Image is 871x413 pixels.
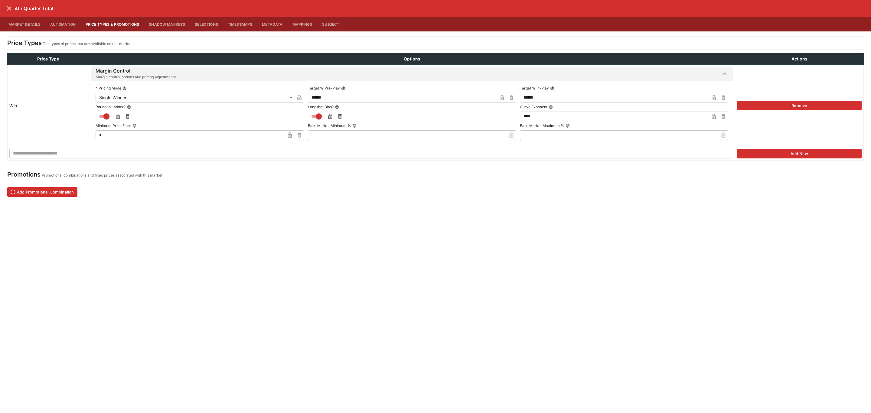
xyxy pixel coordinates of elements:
[223,17,257,31] button: Timestamps
[43,41,132,47] p: The types of prices that are available on this market.
[15,5,53,12] h6: 4th Quarter Total
[96,93,294,102] div: Single Winner
[4,17,45,31] button: Market Details
[7,171,41,178] h4: Promotions
[335,105,339,109] button: Longshot Bias?
[737,149,862,158] button: Add New
[257,17,287,31] button: Metadata
[144,17,190,31] button: Shadow Markets
[308,123,351,128] p: Base Market Minimum %
[96,68,176,74] h6: Margin Control
[127,105,131,109] button: Round to Ladder?
[132,124,137,128] button: Minimum Price Floor
[549,105,553,109] button: Curve Exponent
[7,39,42,47] h4: Price Types
[8,65,89,147] td: Win
[91,67,733,81] button: Margin Control Margin control options and pricing adjustments
[96,104,126,109] p: Round to Ladder?
[737,101,862,110] button: Remove
[81,17,144,31] button: Price Types & Promotions
[520,86,549,91] p: Target % In-Play
[520,123,564,128] p: Base Market Maximum %
[96,86,121,91] p: Pricing Mode
[308,104,334,109] p: Longshot Bias?
[89,54,735,65] th: Options
[317,17,344,31] button: Subject
[96,74,176,80] span: Margin control options and pricing adjustments
[8,54,89,65] th: Price Type
[308,86,340,91] p: Target % Pre-Play
[190,17,223,31] button: Selections
[550,86,554,90] button: Target % In-Play
[45,17,81,31] button: Automation
[42,172,163,178] p: Promotional combinations and fixed prices associated with this market.
[122,86,127,90] button: Pricing Mode
[288,17,317,31] button: Mappings
[566,124,570,128] button: Base Market Maximum %
[520,104,547,109] p: Curve Exponent
[4,3,15,14] button: close
[341,86,345,90] button: Target % Pre-Play
[7,187,77,197] button: Add Promotional Combination
[352,124,357,128] button: Base Market Minimum %
[96,123,131,128] p: Minimum Price Floor
[735,54,864,65] th: Actions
